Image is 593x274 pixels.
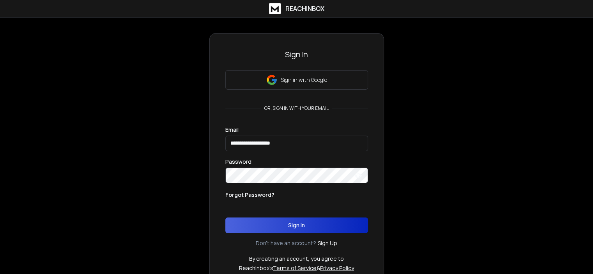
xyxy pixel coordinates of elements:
[269,3,281,14] img: logo
[261,105,332,111] p: or, sign in with your email
[318,239,337,247] a: Sign Up
[273,264,317,272] a: Terms of Service
[281,76,327,84] p: Sign in with Google
[285,4,324,13] h1: ReachInbox
[225,217,368,233] button: Sign In
[225,191,274,199] p: Forgot Password?
[225,127,239,133] label: Email
[225,70,368,90] button: Sign in with Google
[269,3,324,14] a: ReachInbox
[320,264,354,272] a: Privacy Policy
[249,255,344,263] p: By creating an account, you agree to
[225,159,251,164] label: Password
[256,239,316,247] p: Don't have an account?
[225,49,368,60] h3: Sign In
[239,264,354,272] p: ReachInbox's &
